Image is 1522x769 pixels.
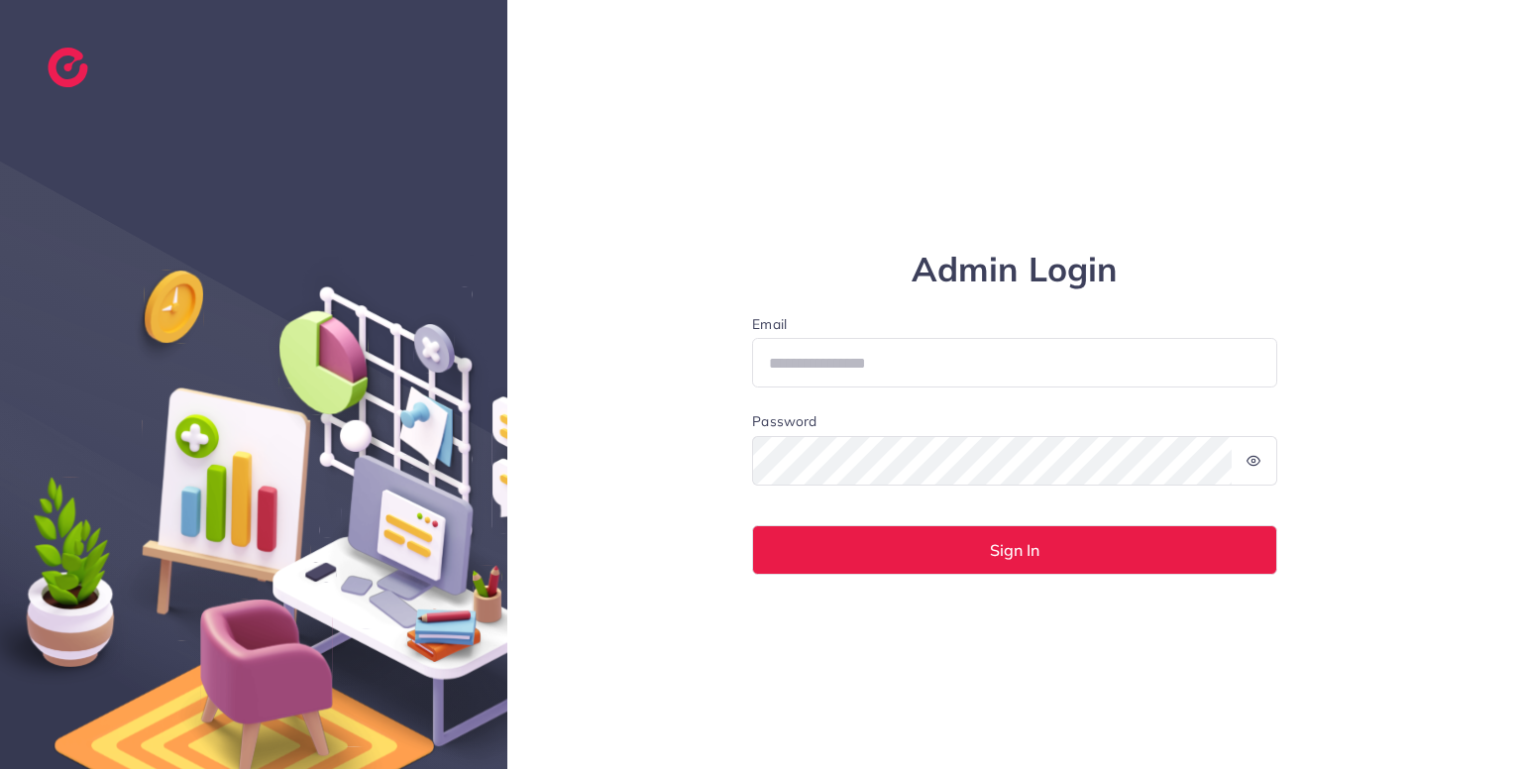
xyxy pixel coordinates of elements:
button: Sign In [752,525,1277,575]
label: Email [752,314,1277,334]
img: logo [48,48,88,87]
label: Password [752,411,816,431]
span: Sign In [990,542,1039,558]
h1: Admin Login [752,250,1277,290]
